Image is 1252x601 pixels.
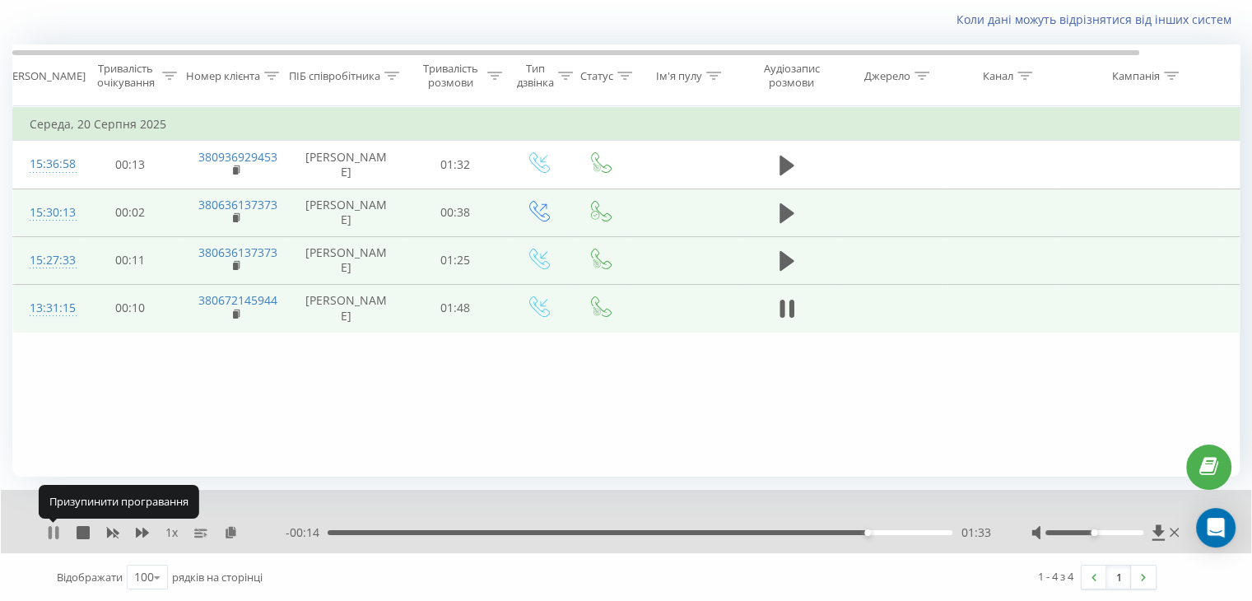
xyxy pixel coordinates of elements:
div: 1 - 4 з 4 [1038,568,1073,585]
span: рядків на сторінці [172,570,263,585]
div: Аудіозапис розмови [752,62,831,90]
span: - 00:14 [286,524,328,541]
div: Open Intercom Messenger [1196,508,1236,547]
td: 01:48 [404,284,507,332]
td: [PERSON_NAME] [289,189,404,236]
td: 00:02 [79,189,182,236]
td: 01:25 [404,236,507,284]
div: Тривалість розмови [418,62,483,90]
div: ПІБ співробітника [289,69,380,83]
a: 380636137373 [198,197,277,212]
div: [PERSON_NAME] [2,69,86,83]
div: 15:27:33 [30,245,63,277]
div: Номер клієнта [186,69,260,83]
div: 100 [134,569,154,585]
span: 1 x [165,524,178,541]
td: [PERSON_NAME] [289,284,404,332]
td: [PERSON_NAME] [289,236,404,284]
div: Статус [580,69,613,83]
span: Відображати [57,570,123,585]
div: 15:30:13 [30,197,63,229]
div: Accessibility label [1091,529,1097,536]
div: Джерело [864,69,910,83]
span: 01:33 [961,524,990,541]
div: Ім'я пулу [656,69,702,83]
div: Тип дзвінка [517,62,554,90]
td: 00:13 [79,141,182,189]
td: 00:11 [79,236,182,284]
div: Accessibility label [864,529,871,536]
a: 380936929453 [198,149,277,165]
a: 380672145944 [198,292,277,308]
td: 00:10 [79,284,182,332]
td: 01:32 [404,141,507,189]
div: Призупинити програвання [39,485,199,518]
a: Коли дані можуть відрізнятися вiд інших систем [956,12,1240,27]
td: [PERSON_NAME] [289,141,404,189]
td: 00:38 [404,189,507,236]
a: 380636137373 [198,245,277,260]
a: 1 [1106,566,1131,589]
div: 13:31:15 [30,292,63,324]
div: Кампанія [1112,69,1160,83]
div: Канал [983,69,1013,83]
div: Тривалість очікування [93,62,158,90]
div: 15:36:58 [30,148,63,180]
